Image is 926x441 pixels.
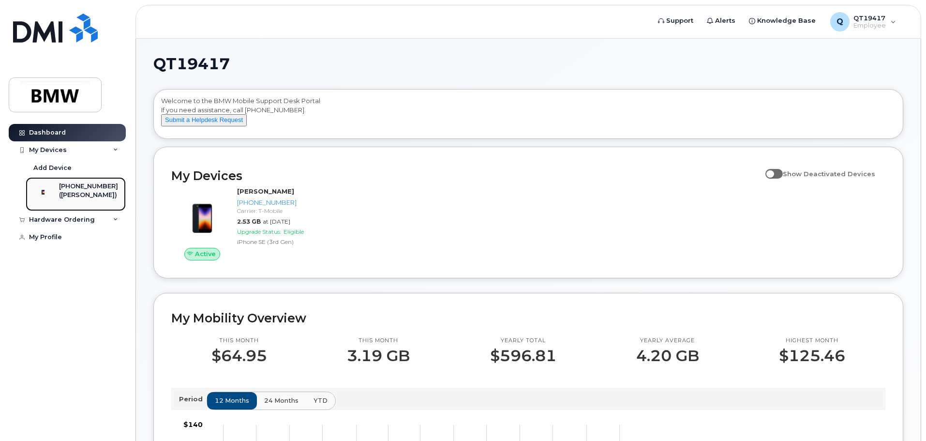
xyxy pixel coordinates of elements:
input: Show Deactivated Devices [765,165,773,172]
div: [PHONE_NUMBER] [237,198,337,207]
span: Active [195,249,216,259]
span: Show Deactivated Devices [783,170,875,178]
span: QT19417 [153,57,230,71]
img: image20231002-3703462-1angbar.jpeg [179,192,225,238]
div: iPhone SE (3rd Gen) [237,238,337,246]
a: Submit a Helpdesk Request [161,116,247,123]
a: Active[PERSON_NAME][PHONE_NUMBER]Carrier: T-Mobile2.53 GBat [DATE]Upgrade Status:EligibleiPhone S... [171,187,341,260]
span: at [DATE] [263,218,290,225]
p: This month [347,337,410,345]
span: Upgrade Status: [237,228,282,235]
tspan: $140 [183,420,203,429]
p: $596.81 [490,347,556,365]
p: This month [211,337,267,345]
div: Carrier: T-Mobile [237,207,337,215]
h2: My Devices [171,168,761,183]
span: Eligible [284,228,304,235]
p: 4.20 GB [636,347,699,365]
p: Yearly total [490,337,556,345]
iframe: Messenger Launcher [884,399,919,434]
button: Submit a Helpdesk Request [161,114,247,126]
span: 2.53 GB [237,218,261,225]
strong: [PERSON_NAME] [237,187,294,195]
p: $64.95 [211,347,267,365]
div: Welcome to the BMW Mobile Support Desk Portal If you need assistance, call [PHONE_NUMBER]. [161,96,896,135]
p: $125.46 [779,347,845,365]
h2: My Mobility Overview [171,311,885,325]
span: 24 months [264,396,299,405]
p: 3.19 GB [347,347,410,365]
p: Highest month [779,337,845,345]
p: Yearly average [636,337,699,345]
span: YTD [314,396,328,405]
p: Period [179,395,207,404]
